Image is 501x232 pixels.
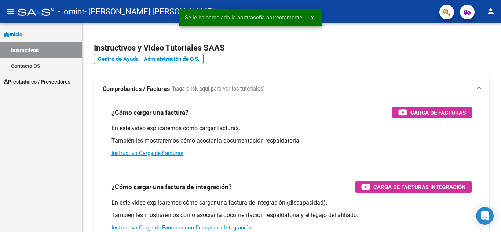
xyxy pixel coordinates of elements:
[392,107,472,118] button: Carga de Facturas
[94,41,489,55] h2: Instructivos y Video Tutoriales SAAS
[373,183,466,192] span: Carga de Facturas Integración
[4,78,70,86] span: Prestadores / Proveedores
[111,224,252,231] a: Instructivo Carga de Facturas con Recupero x Integración
[111,107,189,118] h3: ¿Cómo cargar una factura?
[111,124,472,132] p: En este video explicaremos cómo cargar facturas.
[355,181,472,193] button: Carga de Facturas Integración
[103,85,170,93] strong: Comprobantes / Facturas
[94,77,489,101] mat-expansion-panel-header: Comprobantes / Facturas (haga click aquí para ver los tutoriales)
[111,182,232,192] h3: ¿Cómo cargar una factura de integración?
[305,11,319,24] button: x
[171,85,265,93] span: (haga click aquí para ver los tutoriales)
[111,137,472,145] p: También les mostraremos cómo asociar la documentación respaldatoria.
[486,7,495,16] mat-icon: person
[58,4,84,20] span: - omint
[94,54,204,64] a: Centro de Ayuda - Administración de O.S.
[111,211,472,219] p: También les mostraremos cómo asociar la documentación respaldatoria y el legajo del afiliado.
[111,150,183,156] a: Instructivo Carga de Facturas
[476,207,494,225] div: Open Intercom Messenger
[6,7,15,16] mat-icon: menu
[185,14,302,21] span: Se le ha cambiado la contraseña correctamente
[84,4,214,20] span: - [PERSON_NAME] [PERSON_NAME]
[410,108,466,117] span: Carga de Facturas
[4,30,22,38] span: Inicio
[311,14,314,21] span: x
[111,199,472,207] p: En este video explicaremos cómo cargar una factura de integración (discapacidad).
